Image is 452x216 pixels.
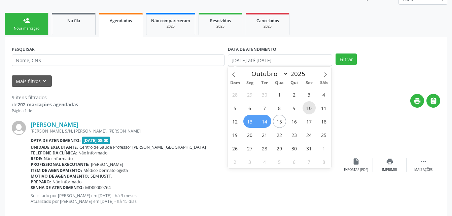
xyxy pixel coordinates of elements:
span: Outubro 12, 2025 [229,115,242,128]
span: Novembro 5, 2025 [273,155,286,168]
b: Data de atendimento: [31,138,81,143]
i:  [420,158,427,165]
span: Outubro 24, 2025 [303,128,316,141]
span: Outubro 29, 2025 [273,142,286,155]
span: [DATE] 08:00 [82,137,110,144]
span: Na fila [67,18,80,24]
span: Setembro 29, 2025 [243,88,256,101]
p: Solicitado por [PERSON_NAME] em [DATE] - há 3 meses Atualizado por [PERSON_NAME] em [DATE] - há 1... [31,193,339,204]
span: Outubro 7, 2025 [258,101,271,114]
span: SEM JUSTF. [91,173,112,179]
div: Exportar (PDF) [344,168,368,172]
i: print [386,158,393,165]
span: Novembro 6, 2025 [288,155,301,168]
span: Outubro 14, 2025 [258,115,271,128]
i: insert_drive_file [352,158,360,165]
span: Outubro 31, 2025 [303,142,316,155]
span: Outubro 5, 2025 [229,101,242,114]
button: Mais filtroskeyboard_arrow_down [12,75,52,87]
input: Nome, CNS [12,55,224,66]
span: Outubro 15, 2025 [273,115,286,128]
div: de [12,101,78,108]
b: Profissional executante: [31,161,90,167]
div: [PERSON_NAME], S/N, [PERSON_NAME], [PERSON_NAME] [31,128,339,134]
b: Telefone da clínica: [31,150,77,156]
span: Outubro 8, 2025 [273,101,286,114]
div: 2025 [204,24,237,29]
span: MD00000764 [85,185,111,190]
span: Setembro 28, 2025 [229,88,242,101]
div: Mais ações [414,168,432,172]
span: Outubro 28, 2025 [258,142,271,155]
span: Outubro 10, 2025 [303,101,316,114]
span: Outubro 19, 2025 [229,128,242,141]
label: DATA DE ATENDIMENTO [228,44,276,55]
span: Setembro 30, 2025 [258,88,271,101]
span: Outubro 27, 2025 [243,142,256,155]
strong: 202 marcações agendadas [18,101,78,108]
span: Novembro 3, 2025 [243,155,256,168]
b: Motivo de agendamento: [31,173,89,179]
div: Imprimir [382,168,397,172]
span: [PERSON_NAME] [91,161,123,167]
span: Outubro 4, 2025 [317,88,331,101]
span: Não informado [53,179,81,185]
b: Senha de atendimento: [31,185,84,190]
button:  [426,94,440,108]
div: Nova marcação [10,26,43,31]
img: img [12,121,26,135]
span: Outubro 30, 2025 [288,142,301,155]
span: Resolvidos [210,18,231,24]
span: Outubro 18, 2025 [317,115,331,128]
span: Sex [302,81,316,85]
b: Rede: [31,156,42,161]
span: Não informado [78,150,107,156]
span: Ter [257,81,272,85]
span: Novembro 2, 2025 [229,155,242,168]
div: 2025 [151,24,190,29]
span: Novembro 1, 2025 [317,142,331,155]
input: Selecione um intervalo [228,55,333,66]
span: Seg [242,81,257,85]
span: Outubro 23, 2025 [288,128,301,141]
span: Outubro 21, 2025 [258,128,271,141]
select: Month [248,69,289,78]
button: Filtrar [336,53,357,65]
span: Outubro 25, 2025 [317,128,331,141]
span: Novembro 8, 2025 [317,155,331,168]
button: print [410,94,424,108]
span: Agendados [110,18,132,24]
span: Dom [228,81,243,85]
span: Centro de Saude Professor [PERSON_NAME][GEOGRAPHIC_DATA] [79,144,206,150]
a: [PERSON_NAME] [31,121,78,128]
span: Outubro 13, 2025 [243,115,256,128]
span: Novembro 4, 2025 [258,155,271,168]
b: Unidade executante: [31,144,78,150]
span: Médico Dermatologista [83,168,128,173]
i:  [430,97,437,105]
i: keyboard_arrow_down [41,77,48,85]
label: PESQUISAR [12,44,35,55]
div: person_add [23,17,30,24]
span: Outubro 3, 2025 [303,88,316,101]
i: print [414,97,421,105]
span: Qua [272,81,287,85]
span: Outubro 17, 2025 [303,115,316,128]
span: Outubro 6, 2025 [243,101,256,114]
span: Não informado [44,156,73,161]
span: Outubro 2, 2025 [288,88,301,101]
div: 9 itens filtrados [12,94,78,101]
span: Outubro 11, 2025 [317,101,331,114]
input: Year [288,69,311,78]
span: Sáb [316,81,331,85]
span: Não compareceram [151,18,190,24]
div: 2025 [251,24,284,29]
span: Outubro 26, 2025 [229,142,242,155]
span: Qui [287,81,302,85]
div: Página 1 de 1 [12,108,78,114]
b: Item de agendamento: [31,168,82,173]
span: Outubro 20, 2025 [243,128,256,141]
span: Outubro 1, 2025 [273,88,286,101]
span: Novembro 7, 2025 [303,155,316,168]
span: Outubro 16, 2025 [288,115,301,128]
